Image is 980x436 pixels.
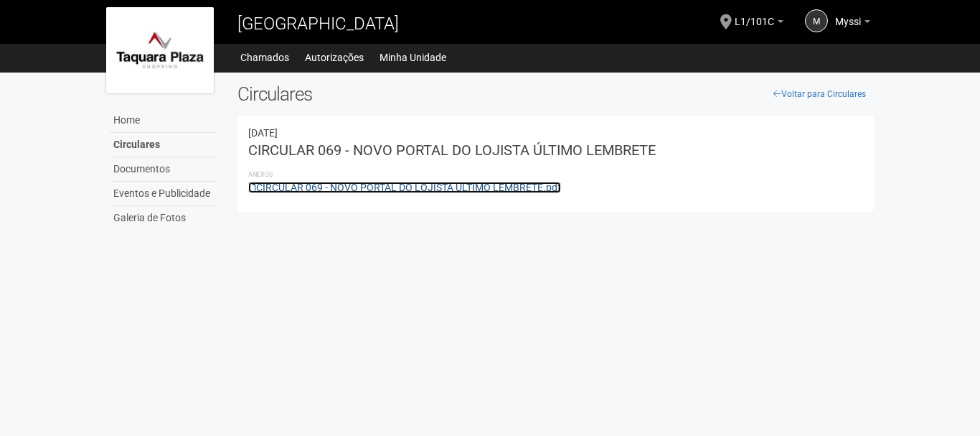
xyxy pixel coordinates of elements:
[110,157,216,182] a: Documentos
[380,47,446,68] a: Minha Unidade
[805,9,828,32] a: M
[835,18,870,29] a: Myssi
[305,47,364,68] a: Autorizações
[106,7,214,93] img: logo.jpg
[765,83,874,105] a: Voltar para Circulares
[248,168,863,181] li: Anexos
[110,108,216,133] a: Home
[240,47,289,68] a: Chamados
[735,2,774,27] span: L1/101C
[835,2,861,27] span: Myssi
[237,14,399,34] span: [GEOGRAPHIC_DATA]
[110,182,216,206] a: Eventos e Publicidade
[110,206,216,230] a: Galeria de Fotos
[248,126,863,139] div: 22/08/2025 21:46
[248,143,863,157] h3: CIRCULAR 069 - NOVO PORTAL DO LOJISTA ÚLTIMO LEMBRETE
[237,83,874,105] h2: Circulares
[735,18,783,29] a: L1/101C
[110,133,216,157] a: Circulares
[248,182,561,193] a: CIRCULAR 069 - NOVO PORTAL DO LOJISTA ÚLTIMO LEMBRETE.pdf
